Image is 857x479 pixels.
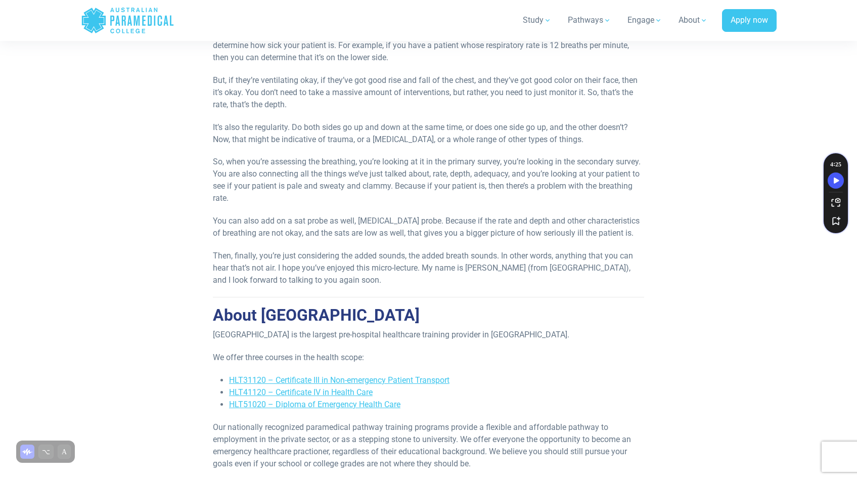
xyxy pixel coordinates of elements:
p: Now, these things in isolation don’t generally mean a lot, but when you put them together, they’r... [213,27,644,64]
p: Then, finally, you’re just considering the added sounds, the added breath sounds. In other words,... [213,250,644,286]
p: You can also add on a sat probe as well, [MEDICAL_DATA] probe. Because if the rate and depth and ... [213,215,644,239]
p: We offer three courses in the health scope: [213,352,644,364]
a: Apply now [722,9,777,32]
p: It’s also the regularity. Do both sides go up and down at the same time, or does one side go up, ... [213,121,644,146]
h2: About [GEOGRAPHIC_DATA] [213,306,644,325]
a: Pathways [562,6,617,34]
a: Australian Paramedical College [81,4,174,37]
a: HLT51020 – Diploma of Emergency Health Care [229,400,400,409]
a: HLT31120 – Certificate III in Non-emergency Patient Transport [229,375,449,385]
a: Engage [621,6,668,34]
p: But, if they’re ventilating okay, if they’ve got good rise and fall of the chest, and they’ve got... [213,74,644,111]
p: So, when you’re assessing the breathing, you’re looking at it in the primary survey, you’re looki... [213,156,644,204]
p: Our nationally recognized paramedical pathway training programs provide a flexible and affordable... [213,421,644,470]
a: Study [517,6,558,34]
a: HLT41120 – Certificate IV in Health Care [229,387,373,397]
a: About [672,6,714,34]
p: [GEOGRAPHIC_DATA] is the largest pre-hospital healthcare training provider in [GEOGRAPHIC_DATA]. [213,329,644,341]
